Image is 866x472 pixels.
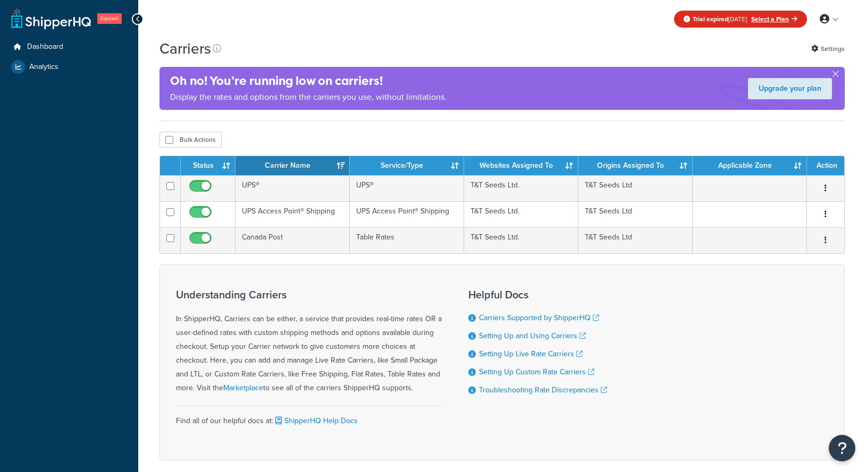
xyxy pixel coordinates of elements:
th: Action [807,156,844,175]
td: T&T Seeds Ltd [578,175,693,201]
a: Dashboard [8,37,130,57]
span: Analytics [29,63,58,72]
a: Troubleshooting Rate Discrepancies [479,384,607,396]
th: Carrier Name: activate to sort column ascending [236,156,350,175]
a: Setting Up Live Rate Carriers [479,348,583,359]
a: Select a Plan [751,14,797,24]
td: T&T Seeds Ltd. [464,175,578,201]
button: Open Resource Center [829,435,855,461]
h1: Carriers [159,38,211,59]
span: [DATE] [693,14,747,24]
div: Find all of our helpful docs at: [176,406,442,428]
th: Status: activate to sort column ascending [181,156,236,175]
strong: Trial expired [693,14,728,24]
span: Dashboard [27,42,63,52]
td: T&T Seeds Ltd [578,227,693,253]
th: Service/Type: activate to sort column ascending [350,156,464,175]
a: ShipperHQ Home [11,8,91,29]
a: Setting Up and Using Carriers [479,330,586,341]
td: T&T Seeds Ltd [578,201,693,227]
a: Analytics [8,57,130,76]
a: Marketplace [223,382,263,393]
td: T&T Seeds Ltd. [464,201,578,227]
h3: Helpful Docs [468,289,607,301]
th: Websites Assigned To: activate to sort column ascending [464,156,578,175]
a: Setting Up Custom Rate Carriers [479,366,594,377]
div: In ShipperHQ, Carriers can be either, a service that provides real-time rates OR a user-defined r... [176,289,442,395]
td: Table Rates [350,227,464,253]
a: Settings [811,41,845,56]
th: Origins Assigned To: activate to sort column ascending [578,156,693,175]
p: Display the rates and options from the carriers you use, without limitations. [170,90,447,105]
td: UPS® [236,175,350,201]
td: UPS Access Point® Shipping [350,201,464,227]
a: ShipperHQ Help Docs [273,415,358,426]
h3: Understanding Carriers [176,289,442,301]
td: UPS Access Point® Shipping [236,201,350,227]
td: Canada Post [236,227,350,253]
a: Carriers Supported by ShipperHQ [479,312,599,323]
span: Expired! [97,13,122,24]
h4: Oh no! You’re running low on carriers! [170,72,447,90]
td: UPS® [350,175,464,201]
button: Bulk Actions [159,132,222,148]
a: Upgrade your plan [748,78,832,99]
th: Applicable Zone: activate to sort column ascending [693,156,807,175]
td: T&T Seeds Ltd. [464,227,578,253]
